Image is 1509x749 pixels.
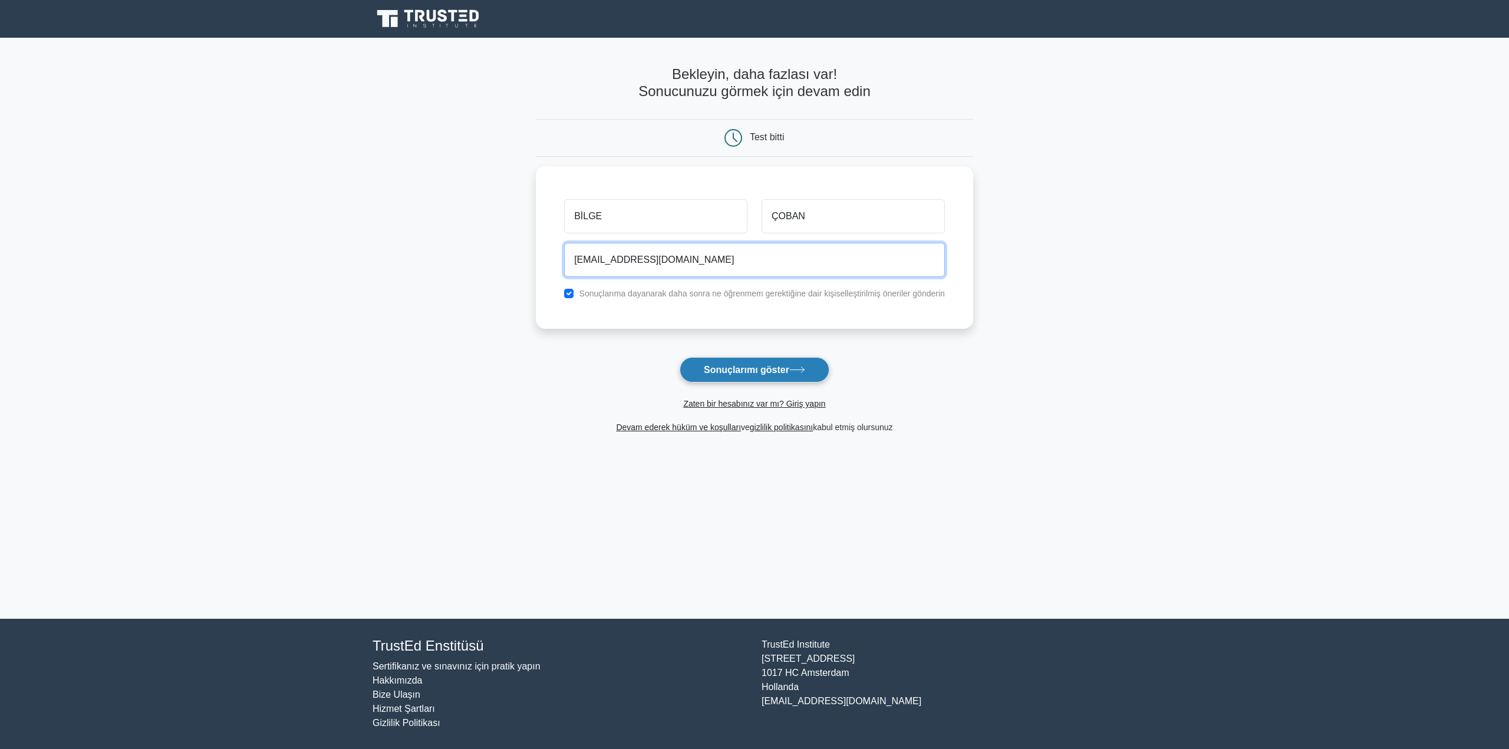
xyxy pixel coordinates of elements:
[704,365,789,375] font: Sonuçlarımı göster
[741,423,750,432] font: ve
[813,423,892,432] font: kabul etmiş olursunuz
[680,357,829,382] button: Sonuçlarımı göster
[373,661,541,671] a: Sertifikanız ve sınavınız için pratik yapın
[564,199,747,233] input: İlk adı
[638,83,871,99] font: Sonucunuzu görmek için devam edin
[750,132,785,142] font: Test bitti
[683,399,825,408] a: Zaten bir hesabınız var mı? Giriş yapın
[373,704,435,714] a: Hizmet Şartları
[564,243,945,277] input: E-posta
[762,654,855,664] font: [STREET_ADDRESS]
[762,639,830,649] font: TrustEd Institute
[373,675,422,685] a: Hakkımızda
[762,696,921,706] font: [EMAIL_ADDRESS][DOMAIN_NAME]
[762,199,945,233] input: Soy isim
[373,689,420,699] a: Bize Ulaşın
[616,423,741,432] a: Devam ederek hüküm ve koşulları
[750,423,813,432] a: gizlilik politikasını
[373,718,440,728] a: Gizlilik Politikası
[579,289,945,298] font: Sonuçlarıma dayanarak daha sonra ne öğrenmem gerektiğine dair kişiselleştirilmiş öneriler gönderin
[373,638,484,654] font: TrustEd Enstitüsü
[672,66,837,82] font: Bekleyin, daha fazlası var!
[762,682,799,692] font: Hollanda
[762,668,849,678] font: 1017 HC Amsterdam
